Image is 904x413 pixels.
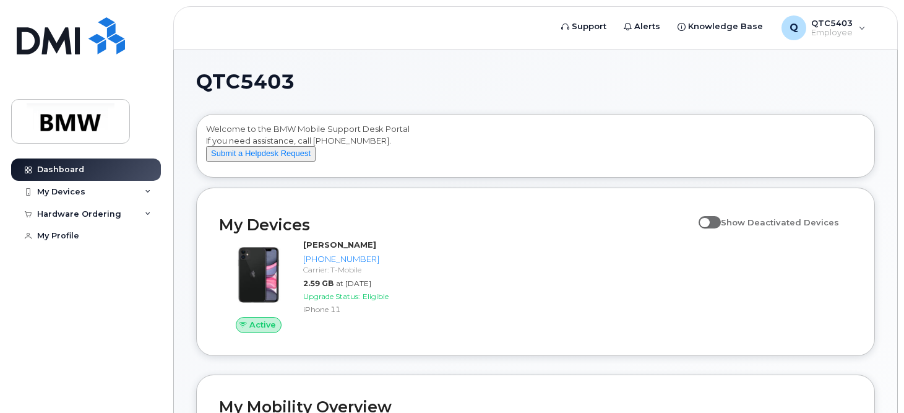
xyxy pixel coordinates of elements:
[206,146,316,162] button: Submit a Helpdesk Request
[363,292,389,301] span: Eligible
[699,211,708,220] input: Show Deactivated Devices
[249,319,276,331] span: Active
[219,239,420,333] a: Active[PERSON_NAME][PHONE_NUMBER]Carrier: T-Mobile2.59 GBat [DATE]Upgrade Status:EligibleiPhone 11
[303,264,415,275] div: Carrier: T-Mobile
[336,279,371,288] span: at [DATE]
[206,123,865,173] div: Welcome to the BMW Mobile Support Desk Portal If you need assistance, call [PHONE_NUMBER].
[206,148,316,158] a: Submit a Helpdesk Request
[303,279,334,288] span: 2.59 GB
[303,253,415,265] div: [PHONE_NUMBER]
[303,240,376,250] strong: [PERSON_NAME]
[721,217,839,227] span: Show Deactivated Devices
[303,304,415,315] div: iPhone 11
[196,72,295,91] span: QTC5403
[303,292,360,301] span: Upgrade Status:
[219,215,692,234] h2: My Devices
[850,359,895,404] iframe: Messenger Launcher
[229,245,288,305] img: iPhone_11.jpg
